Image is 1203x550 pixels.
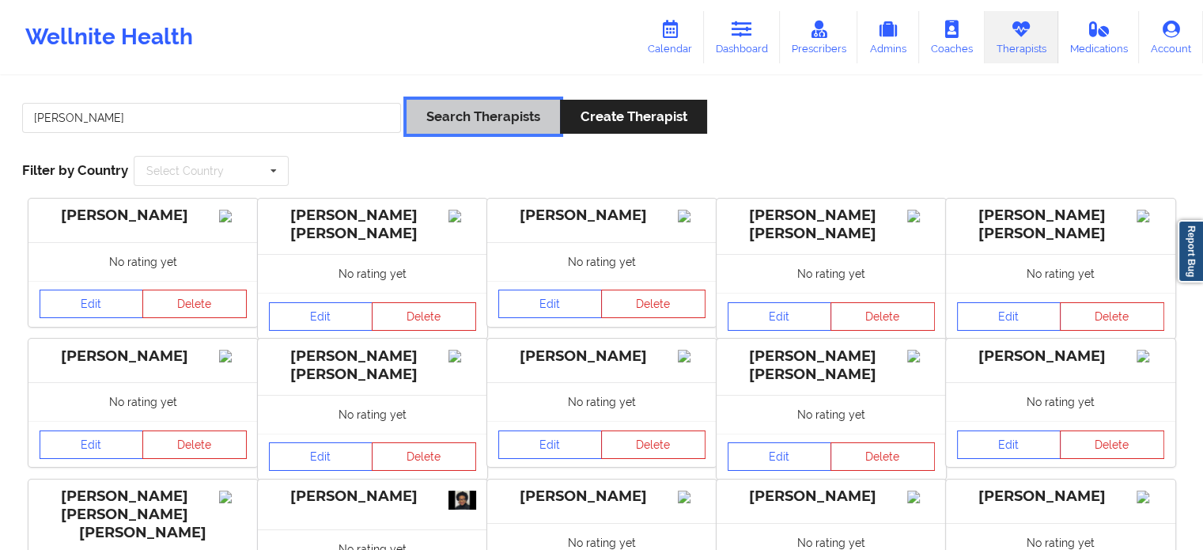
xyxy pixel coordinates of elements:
a: Edit [728,302,832,331]
img: Image%2Fplaceholer-image.png [907,491,935,503]
img: Image%2Fplaceholer-image.png [219,491,247,503]
div: [PERSON_NAME] [269,487,476,506]
img: Image%2Fplaceholer-image.png [1137,210,1164,222]
button: Search Therapists [407,100,560,134]
a: Report Bug [1178,220,1203,283]
div: [PERSON_NAME] [PERSON_NAME] [957,207,1164,243]
div: [PERSON_NAME] [PERSON_NAME] [728,207,935,243]
img: Image%2Fplaceholer-image.png [1137,491,1164,503]
img: Image%2Fplaceholer-image.png [448,210,476,222]
button: Delete [1060,302,1164,331]
img: b2af3381-62ca-4aa0-8ad7-0e2df499dbb3_IMG_0023.png [448,491,476,510]
a: Edit [269,442,373,471]
img: Image%2Fplaceholer-image.png [1137,350,1164,362]
button: Delete [142,290,247,318]
img: Image%2Fplaceholer-image.png [907,350,935,362]
div: [PERSON_NAME] [498,487,706,506]
a: Edit [957,302,1061,331]
button: Delete [372,442,476,471]
a: Edit [40,290,144,318]
img: Image%2Fplaceholer-image.png [219,210,247,222]
div: [PERSON_NAME] [498,347,706,366]
img: Image%2Fplaceholer-image.png [219,350,247,362]
div: No rating yet [28,382,258,421]
div: No rating yet [487,242,717,281]
a: Admins [857,11,919,63]
img: Image%2Fplaceholer-image.png [678,350,706,362]
button: Delete [601,431,706,459]
div: [PERSON_NAME] [PERSON_NAME] [PERSON_NAME] [40,487,247,542]
div: No rating yet [258,395,487,434]
div: No rating yet [946,254,1175,293]
button: Delete [830,302,935,331]
a: Edit [40,431,144,459]
div: No rating yet [487,382,717,421]
div: [PERSON_NAME] [PERSON_NAME] [269,347,476,384]
button: Delete [142,431,247,459]
div: No rating yet [28,242,258,281]
a: Edit [498,431,603,459]
span: Filter by Country [22,162,128,178]
a: Prescribers [780,11,858,63]
div: No rating yet [258,254,487,293]
input: Search Keywords [22,103,401,133]
a: Medications [1058,11,1140,63]
a: Calendar [636,11,704,63]
div: [PERSON_NAME] [PERSON_NAME] [728,347,935,384]
div: [PERSON_NAME] [728,487,935,506]
a: Edit [498,290,603,318]
a: Coaches [919,11,985,63]
button: Delete [372,302,476,331]
img: Image%2Fplaceholer-image.png [678,491,706,503]
a: Therapists [985,11,1058,63]
div: No rating yet [946,382,1175,421]
div: [PERSON_NAME] [40,347,247,366]
div: [PERSON_NAME] [957,347,1164,366]
a: Edit [269,302,373,331]
div: Select Country [146,165,224,176]
button: Delete [830,442,935,471]
img: Image%2Fplaceholer-image.png [448,350,476,362]
a: Account [1139,11,1203,63]
img: Image%2Fplaceholer-image.png [907,210,935,222]
div: [PERSON_NAME] [957,487,1164,506]
a: Edit [957,431,1061,459]
div: [PERSON_NAME] [498,207,706,225]
button: Delete [601,290,706,318]
div: No rating yet [717,254,946,293]
div: No rating yet [717,395,946,434]
button: Delete [1060,431,1164,459]
a: Dashboard [704,11,780,63]
button: Create Therapist [560,100,706,134]
img: Image%2Fplaceholer-image.png [678,210,706,222]
div: [PERSON_NAME] [PERSON_NAME] [269,207,476,243]
a: Edit [728,442,832,471]
div: [PERSON_NAME] [40,207,247,225]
